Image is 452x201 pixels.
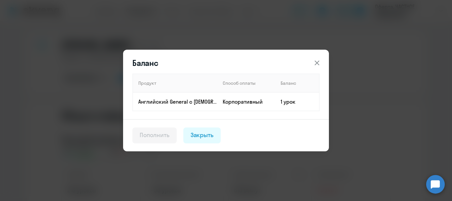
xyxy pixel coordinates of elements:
[191,131,214,139] div: Закрыть
[140,131,169,139] div: Пополнить
[275,74,319,92] th: Баланс
[217,92,275,111] td: Корпоративный
[183,127,221,143] button: Закрыть
[132,127,177,143] button: Пополнить
[217,74,275,92] th: Способ оплаты
[133,74,217,92] th: Продукт
[138,98,217,105] p: Английский General с [DEMOGRAPHIC_DATA] преподавателем
[275,92,319,111] td: 1 урок
[123,58,329,68] header: Баланс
